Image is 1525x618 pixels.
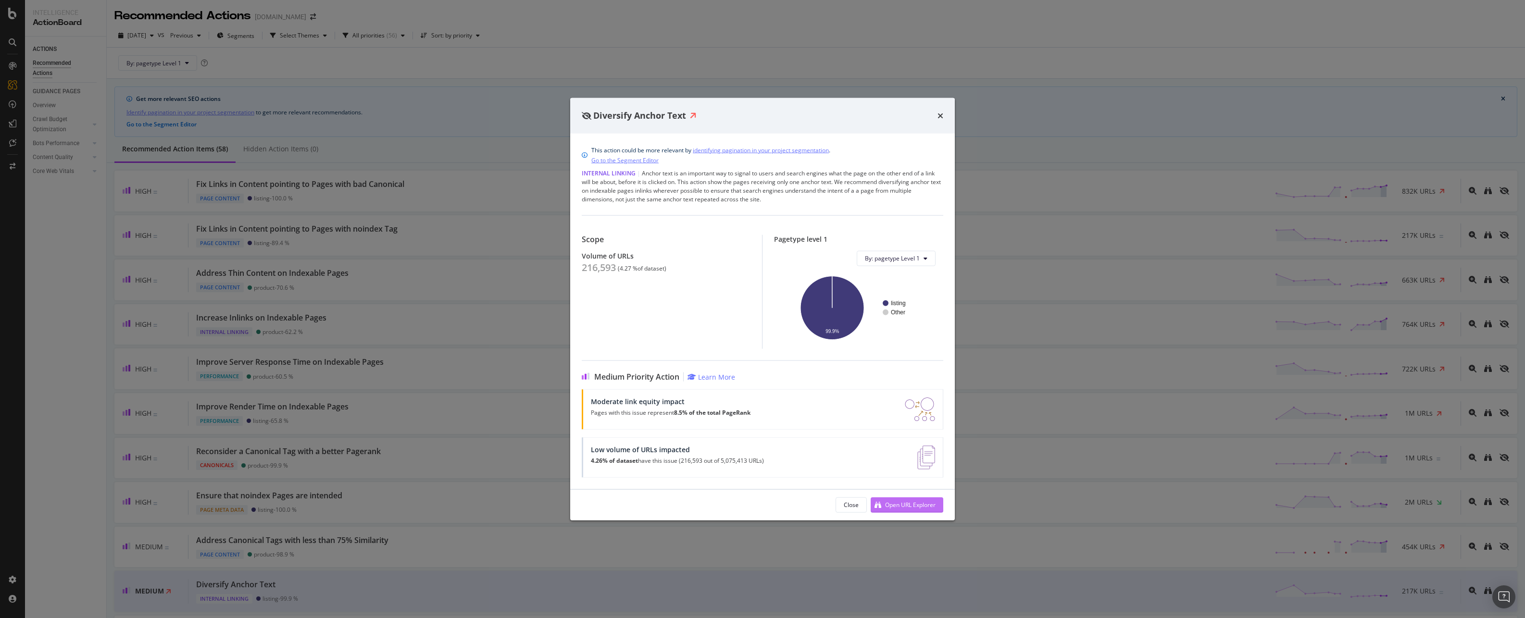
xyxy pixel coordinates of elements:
[591,457,764,464] p: have this issue (216,593 out of 5,075,413 URLs)
[857,250,936,266] button: By: pagetype Level 1
[674,408,750,416] strong: 8.5% of the total PageRank
[591,445,764,453] div: Low volume of URLs impacted
[865,254,920,262] span: By: pagetype Level 1
[591,409,750,416] p: Pages with this issue represent
[582,261,616,273] div: 216,593
[591,145,830,165] div: This action could be more relevant by .
[582,235,750,244] div: Scope
[637,169,640,177] span: |
[591,456,638,464] strong: 4.26% of dataset
[594,372,679,381] span: Medium Priority Action
[593,110,686,121] span: Diversify Anchor Text
[917,445,935,469] img: e5DMFwAAAABJRU5ErkJggg==
[871,497,943,512] button: Open URL Explorer
[693,145,829,155] a: identifying pagination in your project segmentation
[582,251,750,260] div: Volume of URLs
[774,235,943,243] div: Pagetype level 1
[825,329,839,334] text: 99.9%
[885,501,936,509] div: Open URL Explorer
[937,110,943,122] div: times
[582,145,943,165] div: info banner
[836,497,867,512] button: Close
[891,309,905,316] text: Other
[698,372,735,381] div: Learn More
[1492,585,1515,608] div: Open Intercom Messenger
[570,98,955,520] div: modal
[782,273,936,341] svg: A chart.
[582,112,591,120] div: eye-slash
[905,397,935,421] img: DDxVyA23.png
[891,300,906,307] text: listing
[591,155,659,165] a: Go to the Segment Editor
[844,501,859,509] div: Close
[687,372,735,381] a: Learn More
[591,397,750,405] div: Moderate link equity impact
[582,169,943,203] div: Anchor text is an important way to signal to users and search engines what the page on the other ...
[582,169,636,177] span: Internal Linking
[618,265,666,272] div: ( 4.27 % of dataset )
